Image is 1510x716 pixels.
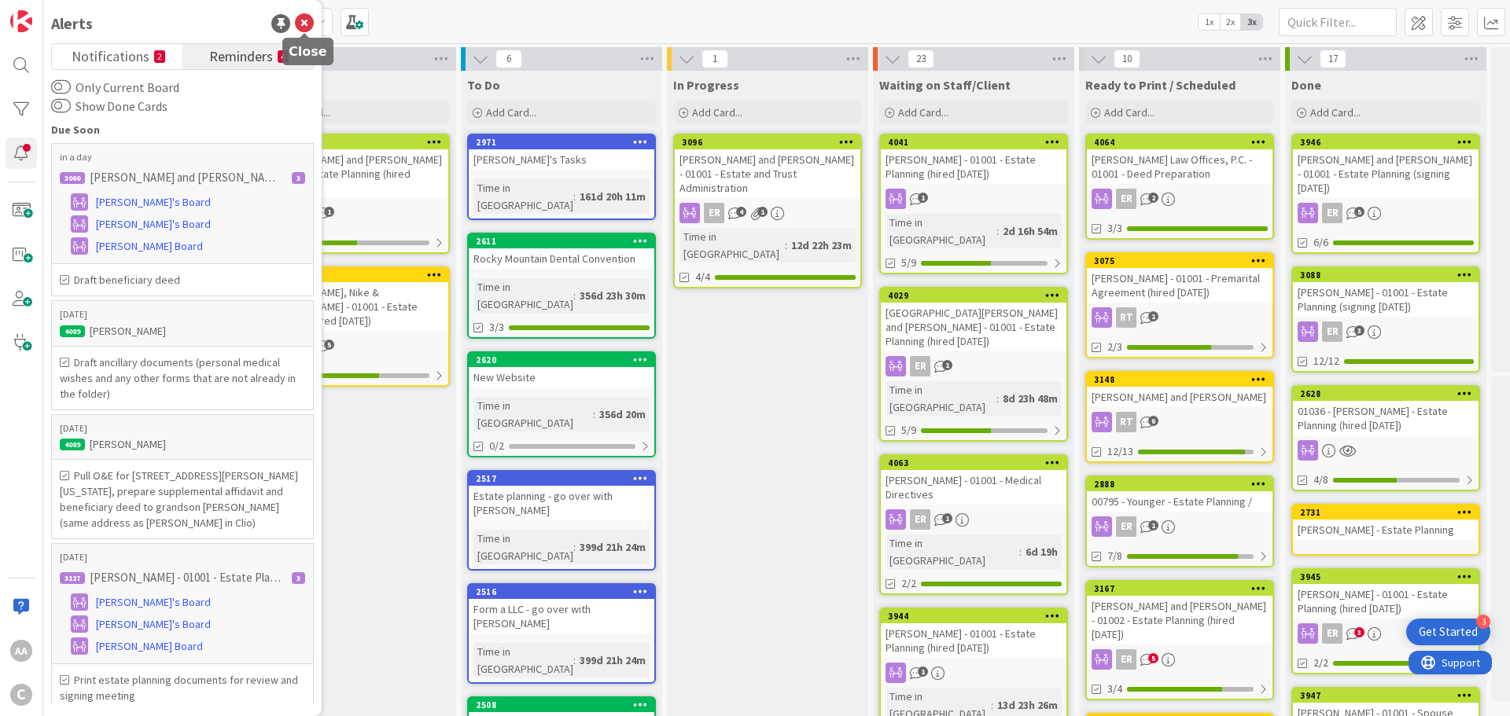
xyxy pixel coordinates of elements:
span: 12/12 [1313,353,1339,369]
div: [PERSON_NAME] - 01001 - Estate Planning (hired [DATE]) [1293,584,1479,619]
span: : [1019,543,1022,560]
a: 4041[PERSON_NAME] - 01001 - Estate Planning (hired [DATE])Time in [GEOGRAPHIC_DATA]:2d 16h 54m5/9 [879,134,1068,274]
h5: Close [289,44,327,59]
a: [DATE]4089[PERSON_NAME]Draft ancillary documents (personal medical wishes and any other forms tha... [51,300,314,409]
div: Rocky Mountain Dental Convention [469,248,654,269]
div: [PERSON_NAME], Nike & [PERSON_NAME] - 01001 - Estate Planning (hired [DATE]) [263,282,448,331]
span: 5 [1354,207,1365,217]
div: 3944 [888,611,1066,622]
a: [DATE]4089[PERSON_NAME]Pull O&E for [STREET_ADDRESS][PERSON_NAME][US_STATE], prepare supplemental... [51,414,314,539]
span: 1 [918,193,928,203]
div: Alerts [51,12,93,35]
span: 1 [757,207,768,217]
span: : [785,237,787,254]
div: 3946 [1293,135,1479,149]
div: ER [675,203,860,223]
span: 10 [1114,50,1140,68]
div: 4089 [60,439,85,450]
div: [PERSON_NAME] and [PERSON_NAME] - 01001 - Estate Planning (hired [DATE]) [263,149,448,198]
div: Form a LLC - go over with [PERSON_NAME] [469,599,654,633]
div: ER [1116,649,1136,670]
span: 5/9 [901,255,916,271]
span: 2/2 [1313,655,1328,671]
div: 4041 [888,137,1066,148]
div: 6d 19h [1022,543,1062,560]
div: [PERSON_NAME] - 01001 - Estate Planning (signing [DATE]) [1293,282,1479,317]
div: 3167 [1094,583,1272,594]
div: ER [1087,189,1272,209]
span: : [996,222,999,240]
div: ER [1116,516,1136,537]
span: 5 [1148,653,1158,663]
p: in a day [60,152,305,163]
div: 3946[PERSON_NAME] and [PERSON_NAME] - 01001 - Estate Planning (signing [DATE]) [1293,135,1479,198]
span: In Progress [673,77,739,93]
a: 4029[GEOGRAPHIC_DATA][PERSON_NAME] and [PERSON_NAME] - 01001 - Estate Planning (hired [DATE])ERTi... [879,287,1068,442]
div: 2611 [476,236,654,247]
span: [PERSON_NAME] Board [96,238,203,255]
div: ER [263,203,448,223]
a: [PERSON_NAME] Board [60,237,305,255]
div: [PERSON_NAME] - Estate Planning [1293,520,1479,540]
div: 2611Rocky Mountain Dental Convention [469,234,654,269]
a: 288800795 - Younger - Estate Planning /ER7/8 [1085,475,1274,567]
div: Open Get Started checklist, remaining modules: 3 [1406,619,1490,645]
div: 3995 [263,268,448,282]
div: 3167 [1087,582,1272,596]
span: 4/8 [1313,472,1328,488]
div: ER [1087,649,1272,670]
span: : [991,696,993,714]
div: 3167[PERSON_NAME] and [PERSON_NAME] - 01002 - Estate Planning (hired [DATE]) [1087,582,1272,644]
span: 0/2 [489,438,504,454]
div: 3096 [682,137,860,148]
span: [PERSON_NAME]'s Board [96,194,211,211]
span: 3/4 [1107,681,1122,697]
h4: Due Soon [51,123,314,137]
div: ER [1116,189,1136,209]
h6: Draft beneficiary deed [60,272,305,288]
label: Show Done Cards [51,97,168,116]
span: 2/3 [1107,339,1122,355]
span: [PERSON_NAME]'s Board [96,216,211,233]
div: ER [910,509,930,530]
a: 3995[PERSON_NAME], Nike & [PERSON_NAME] - 01001 - Estate Planning (hired [DATE])RT7/12 [261,266,450,387]
div: 2971[PERSON_NAME]'s Tasks [469,135,654,170]
div: 2517Estate planning - go over with [PERSON_NAME] [469,472,654,520]
div: 4063 [888,457,1066,468]
div: 4063 [881,456,1066,470]
span: Notifications [72,44,149,66]
small: 4 [278,50,289,63]
div: Time in [GEOGRAPHIC_DATA] [886,214,996,248]
span: 2/2 [901,575,916,592]
span: Add Card... [1310,105,1361,119]
a: 3044[PERSON_NAME] and [PERSON_NAME] - 01001 - Estate Planning (hired [DATE])ER4/10 [261,134,450,254]
div: RT [1116,307,1136,328]
div: 3946 [1300,137,1479,148]
div: 3148 [1087,373,1272,387]
div: [PERSON_NAME] [60,437,305,451]
span: Add Card... [898,105,948,119]
div: 2620 [469,353,654,367]
div: 2516Form a LLC - go over with [PERSON_NAME] [469,585,654,633]
span: Done [1291,77,1321,93]
span: Waiting on Staff/Client [879,77,1011,93]
div: ER [1322,321,1342,342]
div: 3947 [1293,688,1479,703]
div: 3075 [1094,255,1272,266]
span: 4 [736,207,746,217]
span: 1 [324,207,334,217]
span: 1 [1148,520,1158,531]
div: 3944 [881,609,1066,623]
span: 3 [1354,325,1365,336]
img: Visit kanbanzone.com [10,10,32,32]
div: 3947 [1300,690,1479,701]
div: New Website [469,367,654,387]
a: [PERSON_NAME]'s Board [60,193,305,211]
div: 4041[PERSON_NAME] - 01001 - Estate Planning (hired [DATE]) [881,135,1066,184]
div: 01036 - [PERSON_NAME] - Estate Planning (hired [DATE]) [1293,401,1479,435]
span: 1 [942,360,952,370]
p: [DATE] [60,423,305,434]
div: 356d 20m [595,406,650,423]
a: 3075[PERSON_NAME] - 01001 - Premarital Agreement (hired [DATE])RT2/3 [1085,252,1274,358]
a: 3096[PERSON_NAME] and [PERSON_NAME] - 01001 - Estate and Trust AdministrationERTime in [GEOGRAPHI... [673,134,862,288]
